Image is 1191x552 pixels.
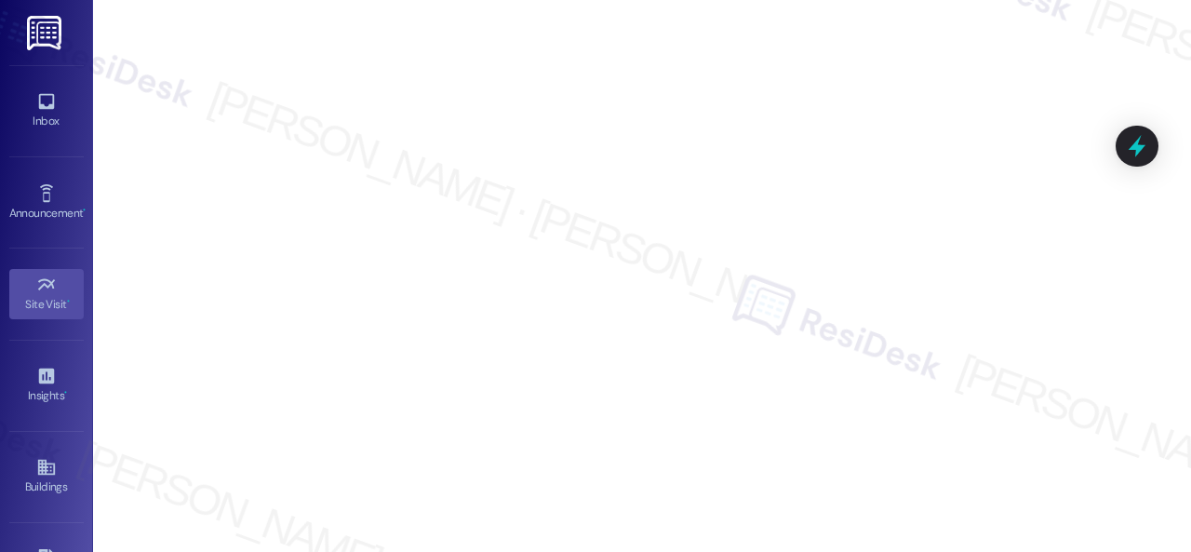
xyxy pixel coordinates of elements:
[9,360,84,411] a: Insights •
[83,204,86,217] span: •
[9,269,84,319] a: Site Visit •
[67,295,70,308] span: •
[64,386,67,399] span: •
[27,16,65,50] img: ResiDesk Logo
[9,86,84,136] a: Inbox
[9,451,84,502] a: Buildings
